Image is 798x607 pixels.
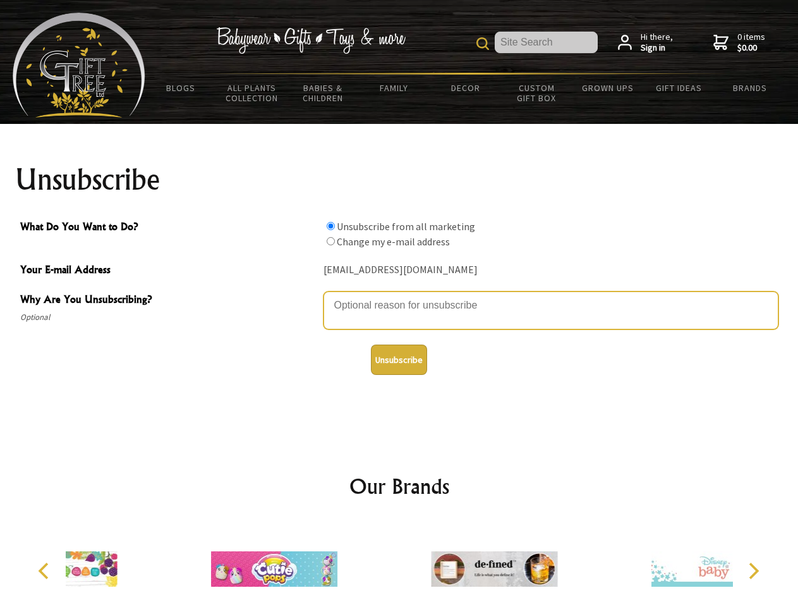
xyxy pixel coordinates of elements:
[430,75,501,101] a: Decor
[20,219,317,237] span: What Do You Want to Do?
[643,75,715,101] a: Gift Ideas
[713,32,765,54] a: 0 items$0.00
[572,75,643,101] a: Grown Ups
[13,13,145,118] img: Babyware - Gifts - Toys and more...
[15,164,783,195] h1: Unsubscribe
[737,31,765,54] span: 0 items
[476,37,489,50] img: product search
[371,345,427,375] button: Unsubscribe
[217,75,288,111] a: All Plants Collection
[327,222,335,230] input: What Do You Want to Do?
[501,75,572,111] a: Custom Gift Box
[20,291,317,310] span: Why Are You Unsubscribing?
[737,42,765,54] strong: $0.00
[641,42,673,54] strong: Sign in
[715,75,786,101] a: Brands
[739,557,767,585] button: Next
[20,310,317,325] span: Optional
[618,32,673,54] a: Hi there,Sign in
[327,237,335,245] input: What Do You Want to Do?
[641,32,673,54] span: Hi there,
[20,262,317,280] span: Your E-mail Address
[359,75,430,101] a: Family
[32,557,59,585] button: Previous
[337,220,475,233] label: Unsubscribe from all marketing
[25,471,773,501] h2: Our Brands
[323,261,778,280] div: [EMAIL_ADDRESS][DOMAIN_NAME]
[216,27,406,54] img: Babywear - Gifts - Toys & more
[323,291,778,329] textarea: Why Are You Unsubscribing?
[145,75,217,101] a: BLOGS
[337,235,450,248] label: Change my e-mail address
[495,32,598,53] input: Site Search
[287,75,359,111] a: Babies & Children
